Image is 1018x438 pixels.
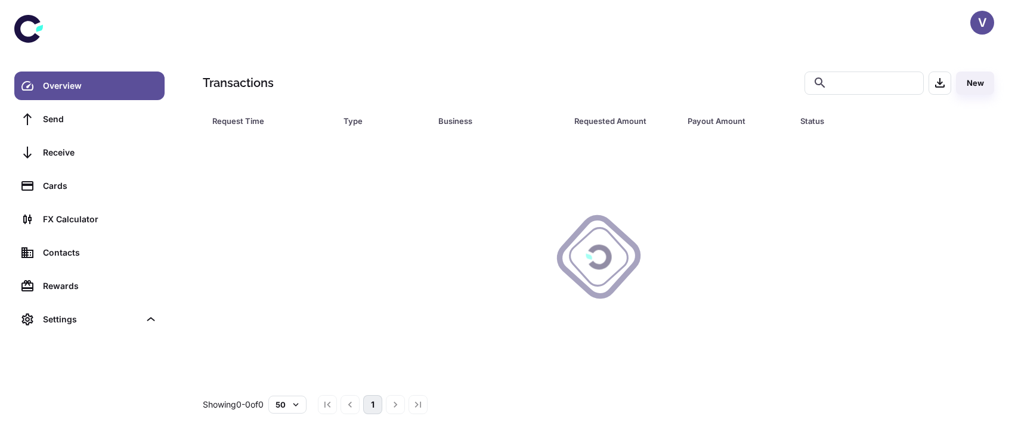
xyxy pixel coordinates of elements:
[43,313,140,326] div: Settings
[574,113,658,129] div: Requested Amount
[212,113,314,129] div: Request Time
[14,138,165,167] a: Receive
[956,72,994,95] button: New
[203,398,264,411] p: Showing 0-0 of 0
[43,79,157,92] div: Overview
[14,105,165,133] a: Send
[203,74,274,92] h1: Transactions
[14,172,165,200] a: Cards
[344,113,424,129] span: Type
[14,72,165,100] a: Overview
[14,272,165,300] a: Rewards
[363,395,382,414] button: page 1
[43,279,157,293] div: Rewards
[688,113,787,129] span: Payout Amount
[14,205,165,234] a: FX Calculator
[316,395,429,414] nav: pagination navigation
[800,113,945,129] span: Status
[43,179,157,192] div: Cards
[14,305,165,334] div: Settings
[14,238,165,267] a: Contacts
[43,246,157,259] div: Contacts
[344,113,409,129] div: Type
[43,213,157,226] div: FX Calculator
[43,146,157,159] div: Receive
[574,113,673,129] span: Requested Amount
[800,113,929,129] div: Status
[688,113,771,129] div: Payout Amount
[212,113,329,129] span: Request Time
[43,113,157,126] div: Send
[268,396,307,414] button: 50
[970,11,994,35] button: V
